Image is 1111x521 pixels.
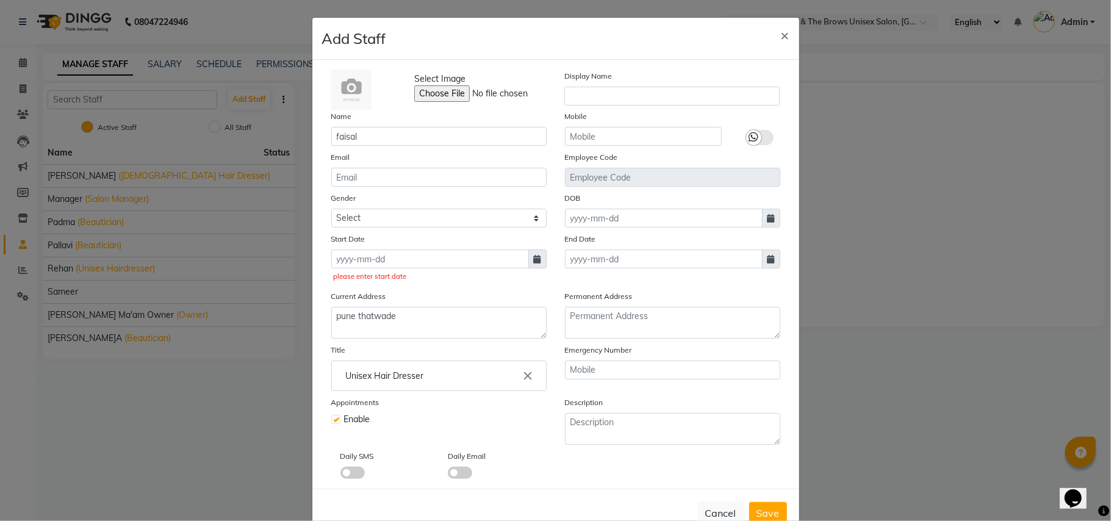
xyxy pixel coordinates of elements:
[448,451,486,462] label: Daily Email
[565,234,596,245] label: End Date
[337,364,541,388] input: Enter the Title
[331,127,547,146] input: Name
[565,209,763,228] input: yyyy-mm-dd
[331,168,547,187] input: Email
[414,85,580,102] input: Select Image
[331,234,365,245] label: Start Date
[565,168,780,187] input: Employee Code
[565,397,603,408] label: Description
[331,193,356,204] label: Gender
[331,345,346,356] label: Title
[331,70,372,110] img: Cinque Terre
[781,26,789,44] span: ×
[414,73,466,85] span: Select Image
[565,111,588,122] label: Mobile
[334,271,544,282] div: please enter start date
[331,152,350,163] label: Email
[344,413,370,426] span: Enable
[565,291,633,302] label: Permanent Address
[564,71,612,82] label: Display Name
[565,345,632,356] label: Emergency Number
[757,507,780,519] span: Save
[331,111,352,122] label: Name
[331,291,386,302] label: Current Address
[322,27,386,49] h4: Add Staff
[331,397,379,408] label: Appointments
[565,250,763,268] input: yyyy-mm-dd
[1060,472,1099,509] iframe: chat widget
[340,451,374,462] label: Daily SMS
[771,18,799,52] button: Close
[331,250,529,268] input: yyyy-mm-dd
[565,152,618,163] label: Employee Code
[565,127,722,146] input: Mobile
[565,193,581,204] label: DOB
[565,361,780,379] input: Mobile
[522,369,535,383] i: Close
